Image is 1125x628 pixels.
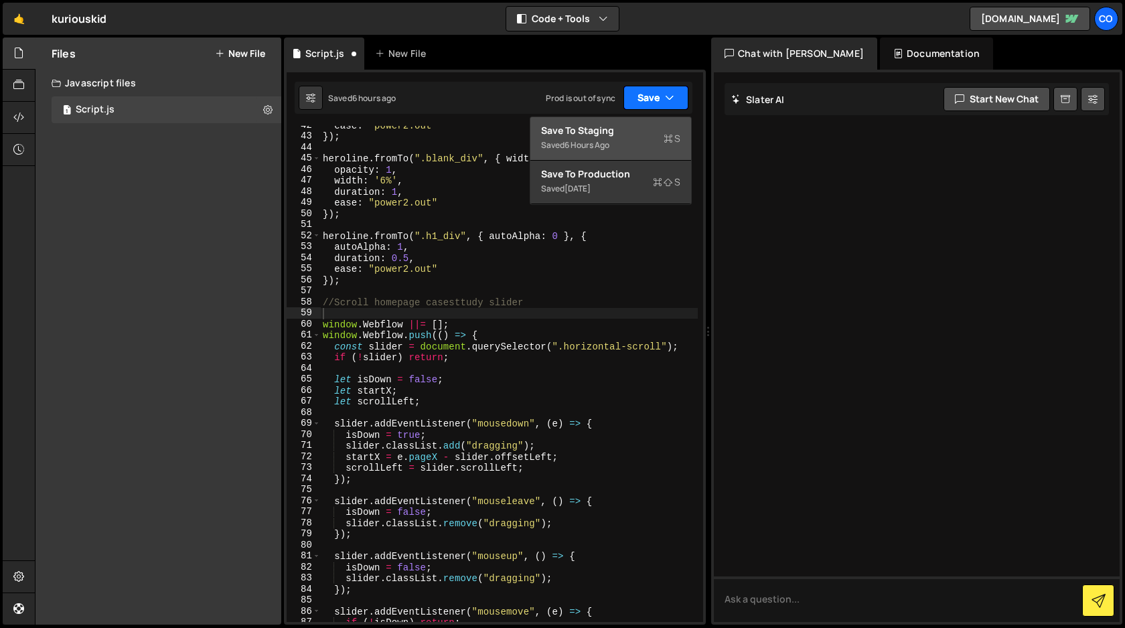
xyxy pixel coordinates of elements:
[287,274,321,286] div: 56
[287,241,321,252] div: 53
[287,396,321,407] div: 67
[76,104,115,116] div: Script.js
[287,363,321,374] div: 64
[287,440,321,451] div: 71
[52,11,107,27] div: kuriouskid
[52,46,76,61] h2: Files
[541,167,680,181] div: Save to Production
[287,595,321,606] div: 85
[731,93,785,106] h2: Slater AI
[287,374,321,385] div: 65
[565,183,591,194] div: [DATE]
[287,351,321,363] div: 63
[287,219,321,230] div: 51
[287,175,321,186] div: 47
[287,462,321,473] div: 73
[287,285,321,297] div: 57
[541,181,680,197] div: Saved
[3,3,35,35] a: 🤙
[287,407,321,418] div: 68
[541,137,680,153] div: Saved
[546,92,615,104] div: Prod is out of sync
[375,47,431,60] div: New File
[52,96,281,123] div: 16633/45317.js
[287,186,321,198] div: 48
[352,92,396,104] div: 6 hours ago
[287,385,321,396] div: 66
[664,132,680,145] span: S
[287,263,321,274] div: 55
[287,164,321,175] div: 46
[287,252,321,264] div: 54
[530,117,691,161] button: Save to StagingS Saved6 hours ago
[287,528,321,540] div: 79
[287,451,321,463] div: 72
[287,153,321,164] div: 45
[506,7,619,31] button: Code + Tools
[970,7,1090,31] a: [DOMAIN_NAME]
[287,495,321,507] div: 76
[287,230,321,242] div: 52
[287,307,321,319] div: 59
[63,106,71,116] span: 1
[287,562,321,573] div: 82
[287,197,321,208] div: 49
[35,70,281,96] div: Javascript files
[530,161,691,204] button: Save to ProductionS Saved[DATE]
[287,341,321,352] div: 62
[328,92,396,104] div: Saved
[215,48,265,59] button: New File
[653,175,680,189] span: S
[287,617,321,628] div: 87
[287,584,321,595] div: 84
[287,142,321,153] div: 44
[287,473,321,485] div: 74
[287,319,321,330] div: 60
[880,37,993,70] div: Documentation
[287,418,321,429] div: 69
[287,606,321,617] div: 86
[305,47,344,60] div: Script.js
[287,329,321,341] div: 61
[944,87,1050,111] button: Start new chat
[287,572,321,584] div: 83
[287,131,321,142] div: 43
[287,506,321,518] div: 77
[287,540,321,551] div: 80
[1094,7,1118,31] a: Co
[287,297,321,308] div: 58
[541,124,680,137] div: Save to Staging
[287,518,321,529] div: 78
[287,550,321,562] div: 81
[287,429,321,441] div: 70
[623,86,688,110] button: Save
[287,208,321,220] div: 50
[287,484,321,495] div: 75
[711,37,877,70] div: Chat with [PERSON_NAME]
[565,139,609,151] div: 6 hours ago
